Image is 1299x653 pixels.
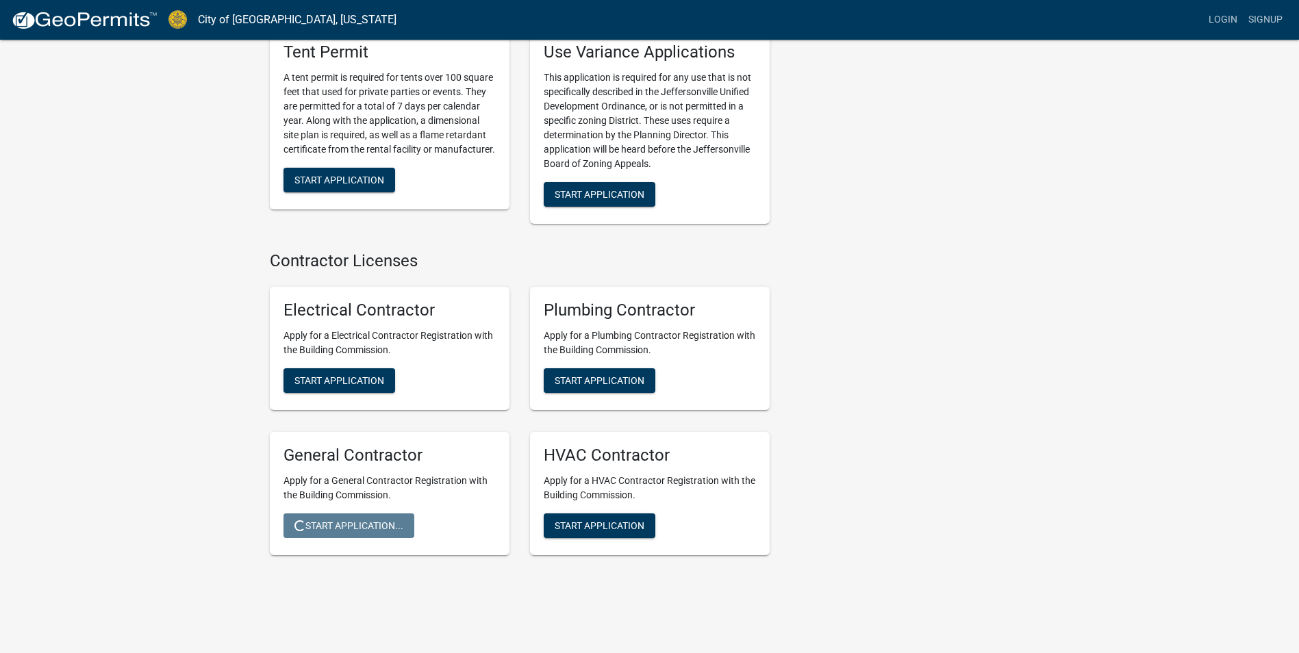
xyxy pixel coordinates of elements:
[283,474,496,502] p: Apply for a General Contractor Registration with the Building Commission.
[544,368,655,393] button: Start Application
[283,71,496,157] p: A tent permit is required for tents over 100 square feet that used for private parties or events....
[544,446,756,465] h5: HVAC Contractor
[198,8,396,31] a: City of [GEOGRAPHIC_DATA], [US_STATE]
[294,375,384,386] span: Start Application
[294,174,384,185] span: Start Application
[1203,7,1243,33] a: Login
[168,10,187,29] img: City of Jeffersonville, Indiana
[283,42,496,62] h5: Tent Permit
[283,300,496,320] h5: Electrical Contractor
[544,300,756,320] h5: Plumbing Contractor
[283,329,496,357] p: Apply for a Electrical Contractor Registration with the Building Commission.
[283,368,395,393] button: Start Application
[544,182,655,207] button: Start Application
[544,329,756,357] p: Apply for a Plumbing Contractor Registration with the Building Commission.
[544,42,756,62] h5: Use Variance Applications
[555,520,644,530] span: Start Application
[283,168,395,192] button: Start Application
[544,474,756,502] p: Apply for a HVAC Contractor Registration with the Building Commission.
[544,71,756,171] p: This application is required for any use that is not specifically described in the Jeffersonville...
[555,375,644,386] span: Start Application
[283,446,496,465] h5: General Contractor
[270,251,770,271] h4: Contractor Licenses
[1243,7,1288,33] a: Signup
[294,520,403,530] span: Start Application...
[544,513,655,538] button: Start Application
[555,188,644,199] span: Start Application
[283,513,414,538] button: Start Application...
